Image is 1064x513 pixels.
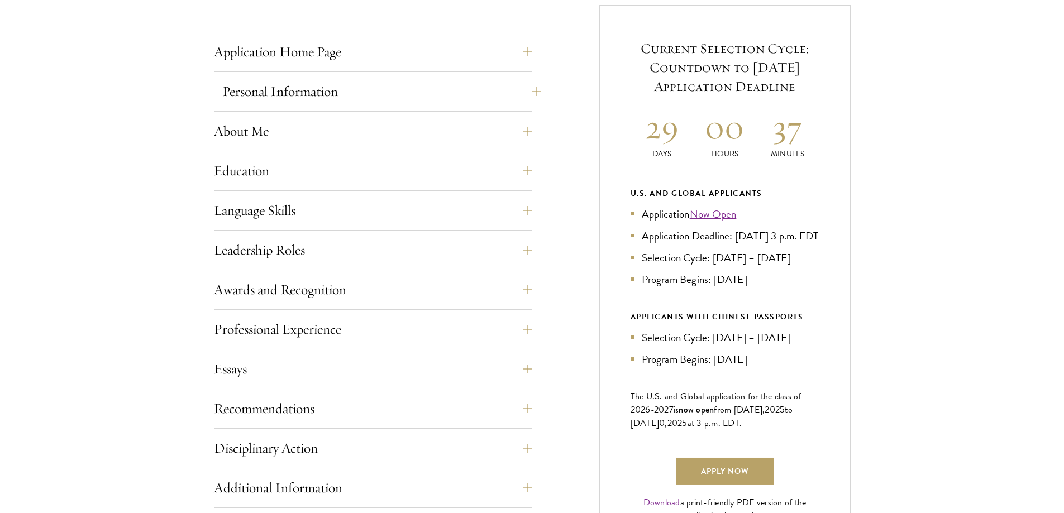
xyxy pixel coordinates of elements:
a: Now Open [690,206,737,222]
button: Recommendations [214,395,532,422]
span: 5 [780,403,785,416]
p: Hours [693,148,756,160]
div: APPLICANTS WITH CHINESE PASSPORTS [631,310,819,324]
span: to [DATE] [631,403,793,430]
button: Additional Information [214,474,532,501]
span: The U.S. and Global application for the class of 202 [631,390,801,416]
span: 0 [659,416,665,430]
h2: 00 [693,106,756,148]
button: Language Skills [214,197,532,224]
button: About Me [214,118,532,145]
button: Professional Experience [214,316,532,343]
h2: 37 [756,106,819,148]
button: Application Home Page [214,39,532,65]
h5: Current Selection Cycle: Countdown to [DATE] Application Deadline [631,39,819,96]
button: Personal Information [222,78,541,105]
button: Education [214,157,532,184]
a: Apply Now [676,458,774,485]
button: Leadership Roles [214,237,532,263]
span: at 3 p.m. EDT. [688,416,742,430]
span: , [665,416,667,430]
li: Application Deadline: [DATE] 3 p.m. EDT [631,228,819,244]
p: Days [631,148,694,160]
span: 7 [669,403,674,416]
li: Selection Cycle: [DATE] – [DATE] [631,250,819,266]
span: -202 [651,403,669,416]
span: from [DATE], [714,403,765,416]
button: Essays [214,356,532,382]
button: Awards and Recognition [214,276,532,303]
button: Disciplinary Action [214,435,532,462]
span: 6 [645,403,650,416]
li: Selection Cycle: [DATE] – [DATE] [631,329,819,346]
span: 202 [667,416,683,430]
li: Program Begins: [DATE] [631,351,819,367]
span: 202 [765,403,780,416]
div: U.S. and Global Applicants [631,186,819,200]
li: Program Begins: [DATE] [631,271,819,287]
p: Minutes [756,148,819,160]
span: 5 [682,416,687,430]
h2: 29 [631,106,694,148]
li: Application [631,206,819,222]
a: Download [643,496,680,509]
span: is [674,403,679,416]
span: now open [679,403,714,416]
